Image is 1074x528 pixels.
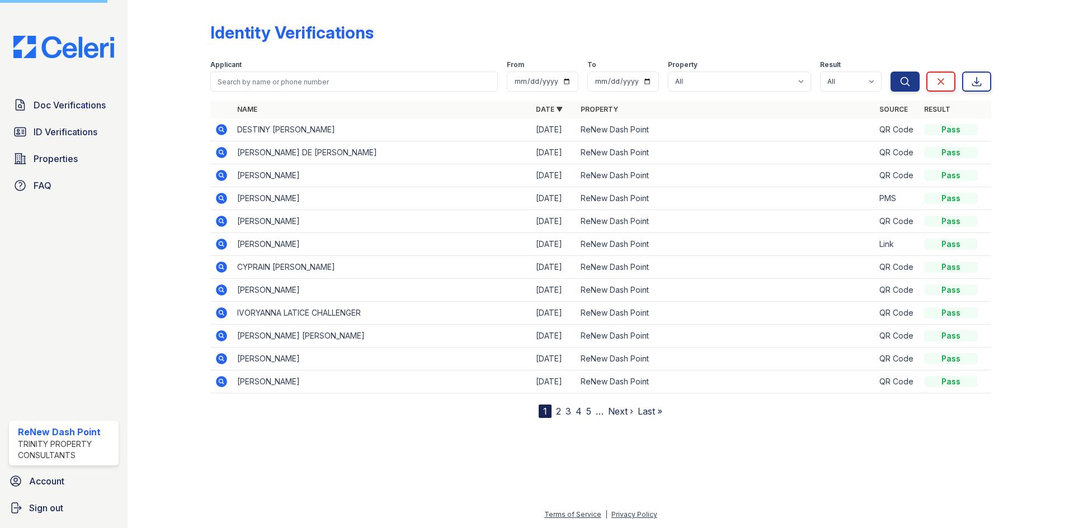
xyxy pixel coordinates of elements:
[233,325,531,348] td: [PERSON_NAME] [PERSON_NAME]
[875,164,920,187] td: QR Code
[233,256,531,279] td: CYPRAIN [PERSON_NAME]
[875,118,920,141] td: QR Code
[924,376,978,387] div: Pass
[566,406,571,417] a: 3
[924,124,978,135] div: Pass
[9,94,119,116] a: Doc Verifications
[34,125,97,139] span: ID Verifications
[34,179,51,192] span: FAQ
[875,233,920,256] td: Link
[531,210,576,233] td: [DATE]
[924,284,978,296] div: Pass
[576,325,875,348] td: ReNew Dash Point
[586,406,591,417] a: 5
[587,60,596,69] label: To
[531,256,576,279] td: [DATE]
[531,325,576,348] td: [DATE]
[556,406,561,417] a: 2
[233,370,531,393] td: [PERSON_NAME]
[611,510,657,519] a: Privacy Policy
[210,60,242,69] label: Applicant
[924,193,978,204] div: Pass
[875,256,920,279] td: QR Code
[233,233,531,256] td: [PERSON_NAME]
[924,239,978,250] div: Pass
[668,60,698,69] label: Property
[875,141,920,164] td: QR Code
[233,141,531,164] td: [PERSON_NAME] DE [PERSON_NAME]
[4,497,123,519] a: Sign out
[924,261,978,273] div: Pass
[576,164,875,187] td: ReNew Dash Point
[531,302,576,325] td: [DATE]
[576,279,875,302] td: ReNew Dash Point
[875,187,920,210] td: PMS
[531,187,576,210] td: [DATE]
[237,105,257,113] a: Name
[233,187,531,210] td: [PERSON_NAME]
[18,439,114,461] div: Trinity Property Consultants
[233,302,531,325] td: IVORYANNA LATICE CHALLENGER
[544,510,601,519] a: Terms of Service
[9,148,119,170] a: Properties
[531,141,576,164] td: [DATE]
[29,501,63,515] span: Sign out
[4,36,123,58] img: CE_Logo_Blue-a8612792a0a2168367f1c8372b55b34899dd931a85d93a1a3d3e32e68fde9ad4.png
[596,405,604,418] span: …
[576,141,875,164] td: ReNew Dash Point
[875,370,920,393] td: QR Code
[875,348,920,370] td: QR Code
[233,118,531,141] td: DESTINY [PERSON_NAME]
[233,164,531,187] td: [PERSON_NAME]
[531,233,576,256] td: [DATE]
[576,256,875,279] td: ReNew Dash Point
[9,121,119,143] a: ID Verifications
[576,406,582,417] a: 4
[875,210,920,233] td: QR Code
[233,348,531,370] td: [PERSON_NAME]
[539,405,552,418] div: 1
[576,233,875,256] td: ReNew Dash Point
[879,105,908,113] a: Source
[507,60,524,69] label: From
[924,147,978,158] div: Pass
[4,470,123,492] a: Account
[34,98,106,112] span: Doc Verifications
[233,210,531,233] td: [PERSON_NAME]
[605,510,607,519] div: |
[536,105,563,113] a: Date ▼
[576,210,875,233] td: ReNew Dash Point
[608,406,633,417] a: Next ›
[9,174,119,197] a: FAQ
[29,474,64,488] span: Account
[924,216,978,227] div: Pass
[531,370,576,393] td: [DATE]
[210,72,498,92] input: Search by name or phone number
[531,279,576,302] td: [DATE]
[531,348,576,370] td: [DATE]
[924,307,978,318] div: Pass
[924,105,950,113] a: Result
[576,370,875,393] td: ReNew Dash Point
[576,302,875,325] td: ReNew Dash Point
[233,279,531,302] td: [PERSON_NAME]
[924,353,978,364] div: Pass
[210,22,374,42] div: Identity Verifications
[531,118,576,141] td: [DATE]
[875,302,920,325] td: QR Code
[576,348,875,370] td: ReNew Dash Point
[820,60,841,69] label: Result
[581,105,618,113] a: Property
[924,330,978,341] div: Pass
[875,279,920,302] td: QR Code
[638,406,662,417] a: Last »
[18,425,114,439] div: ReNew Dash Point
[875,325,920,348] td: QR Code
[576,118,875,141] td: ReNew Dash Point
[34,152,78,165] span: Properties
[924,170,978,181] div: Pass
[576,187,875,210] td: ReNew Dash Point
[531,164,576,187] td: [DATE]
